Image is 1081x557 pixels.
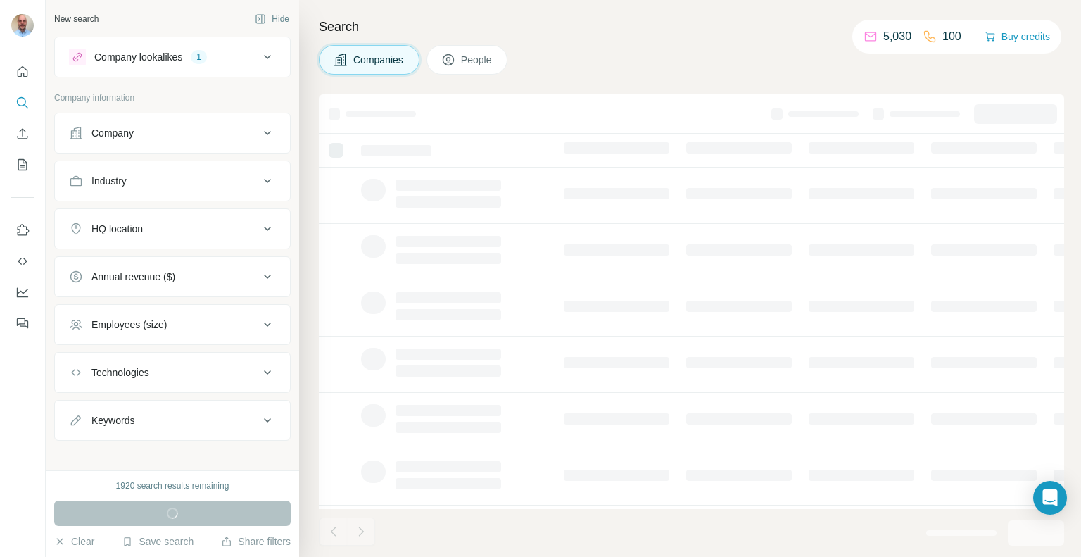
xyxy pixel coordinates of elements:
[319,17,1064,37] h4: Search
[11,90,34,115] button: Search
[54,534,94,549] button: Clear
[55,164,290,198] button: Industry
[11,311,34,336] button: Feedback
[55,40,290,74] button: Company lookalikes1
[11,280,34,305] button: Dashboard
[221,534,291,549] button: Share filters
[11,218,34,243] button: Use Surfe on LinkedIn
[11,152,34,177] button: My lists
[11,249,34,274] button: Use Surfe API
[245,8,299,30] button: Hide
[54,92,291,104] p: Company information
[11,14,34,37] img: Avatar
[91,318,167,332] div: Employees (size)
[55,308,290,342] button: Employees (size)
[942,28,961,45] p: 100
[91,126,134,140] div: Company
[55,116,290,150] button: Company
[94,50,182,64] div: Company lookalikes
[985,27,1050,46] button: Buy credits
[55,212,290,246] button: HQ location
[91,270,175,284] div: Annual revenue ($)
[11,121,34,146] button: Enrich CSV
[11,59,34,85] button: Quick start
[883,28,911,45] p: 5,030
[55,356,290,389] button: Technologies
[55,260,290,294] button: Annual revenue ($)
[116,480,229,492] div: 1920 search results remaining
[54,13,99,25] div: New search
[353,53,405,67] span: Companies
[91,222,143,236] div: HQ location
[461,53,493,67] span: People
[55,403,290,437] button: Keywords
[91,174,127,188] div: Industry
[91,365,149,380] div: Technologies
[122,534,194,549] button: Save search
[1033,481,1067,515] div: Open Intercom Messenger
[191,51,207,63] div: 1
[91,413,134,427] div: Keywords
